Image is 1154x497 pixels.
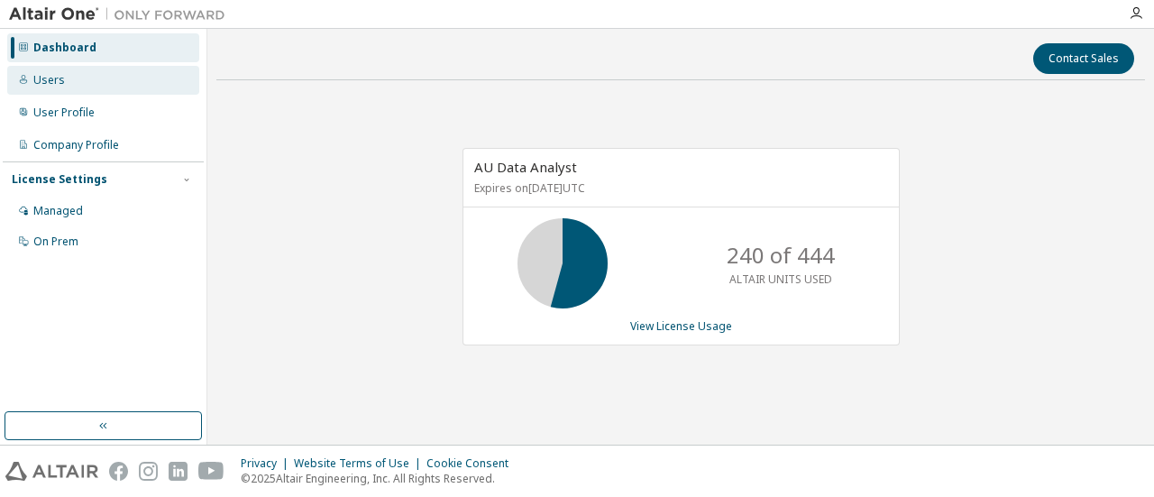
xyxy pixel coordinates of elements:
p: 240 of 444 [727,240,835,271]
p: ALTAIR UNITS USED [729,272,832,287]
div: Privacy [241,456,294,471]
div: User Profile [33,106,95,120]
img: altair_logo.svg [5,462,98,481]
button: Contact Sales [1033,43,1134,74]
div: Cookie Consent [426,456,519,471]
div: Managed [33,204,83,218]
img: youtube.svg [198,462,224,481]
div: Users [33,73,65,87]
span: AU Data Analyst [474,158,577,176]
img: linkedin.svg [169,462,188,481]
a: View License Usage [630,318,732,334]
img: facebook.svg [109,462,128,481]
div: Dashboard [33,41,96,55]
div: License Settings [12,172,107,187]
div: On Prem [33,235,78,249]
p: Expires on [DATE] UTC [474,180,884,196]
img: Altair One [9,5,234,23]
div: Company Profile [33,138,119,152]
div: Website Terms of Use [294,456,426,471]
p: © 2025 Altair Engineering, Inc. All Rights Reserved. [241,471,519,486]
img: instagram.svg [139,462,158,481]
